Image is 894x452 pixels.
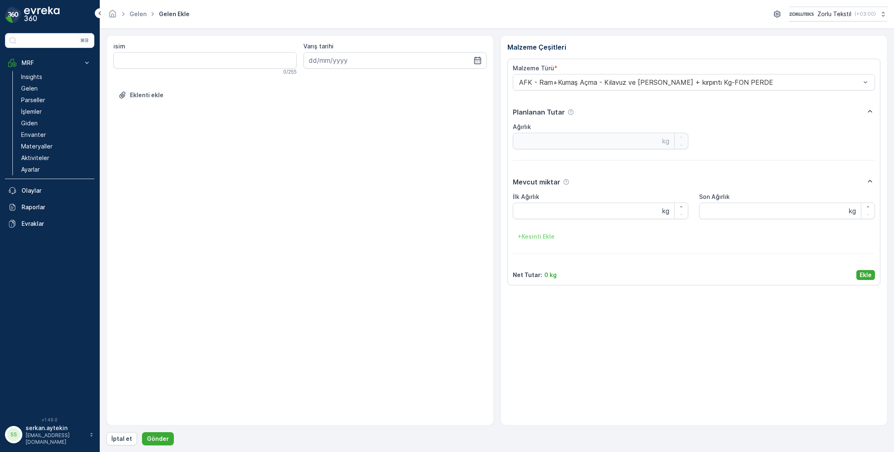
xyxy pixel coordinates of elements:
[518,232,555,241] p: + Kesinti Ekle
[108,12,117,19] a: Ana Sayfa
[849,206,856,216] p: kg
[563,179,570,185] div: Yardım Araç İkonu
[5,199,94,215] a: Raporlar
[513,177,560,187] p: Mevcut miktar
[21,119,38,127] p: Giden
[544,271,557,279] p: 0 kg
[662,206,669,216] p: kg
[699,193,730,200] label: Son Ağırlık
[513,65,554,72] label: Malzeme Türü
[860,271,872,279] p: Ekle
[5,215,94,232] a: Evraklar
[5,7,22,23] img: logo
[111,435,132,443] p: İptal et
[513,123,531,130] label: Ağırlık
[18,106,94,117] a: İşlemler
[18,141,94,152] a: Materyaller
[5,55,94,71] button: MRF
[789,7,887,22] button: Zorlu Tekstil(+03:00)
[21,142,53,151] p: Materyaller
[18,129,94,141] a: Envanter
[7,428,20,441] div: SS
[21,108,42,116] p: İşlemler
[5,417,94,422] span: v 1.49.0
[513,230,560,243] button: +Kesinti Ekle
[18,152,94,164] a: Aktiviteler
[147,435,169,443] p: Gönder
[21,84,38,93] p: Gelen
[18,164,94,175] a: Ayarlar
[283,69,297,75] p: 0 / 255
[18,71,94,83] a: Insights
[513,107,565,117] p: Planlanan Tutar
[567,109,574,115] div: Yardım Araç İkonu
[80,37,89,44] p: ⌘B
[507,42,881,52] p: Malzeme Çeşitleri
[113,43,125,50] label: isim
[817,10,851,18] p: Zorlu Tekstil
[21,165,40,174] p: Ayarlar
[157,10,191,18] span: Gelen ekle
[24,7,60,23] img: logo_dark-DEwI_e13.png
[856,270,875,280] button: Ekle
[22,203,91,211] p: Raporlar
[22,187,91,195] p: Olaylar
[22,59,78,67] p: MRF
[113,88,168,102] button: Dosya Yükle
[303,52,487,69] input: dd/mm/yyyy
[26,432,85,445] p: [EMAIL_ADDRESS][DOMAIN_NAME]
[21,96,45,104] p: Parseller
[18,94,94,106] a: Parseller
[18,117,94,129] a: Giden
[130,10,147,17] a: Gelen
[21,131,46,139] p: Envanter
[22,220,91,228] p: Evraklar
[789,10,814,19] img: 6-1-9-3_wQBzyll.png
[21,154,49,162] p: Aktiviteler
[303,43,334,50] label: Varış tarihi
[18,83,94,94] a: Gelen
[513,193,539,200] label: İlk Ağırlık
[21,73,42,81] p: Insights
[662,136,669,146] p: kg
[5,182,94,199] a: Olaylar
[855,11,876,17] p: ( +03:00 )
[142,432,174,445] button: Gönder
[5,424,94,445] button: SSserkan.aytekin[EMAIL_ADDRESS][DOMAIN_NAME]
[106,432,137,445] button: İptal et
[513,271,542,279] p: Net Tutar :
[26,424,85,432] p: serkan.aytekin
[130,91,163,99] p: Eklenti ekle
